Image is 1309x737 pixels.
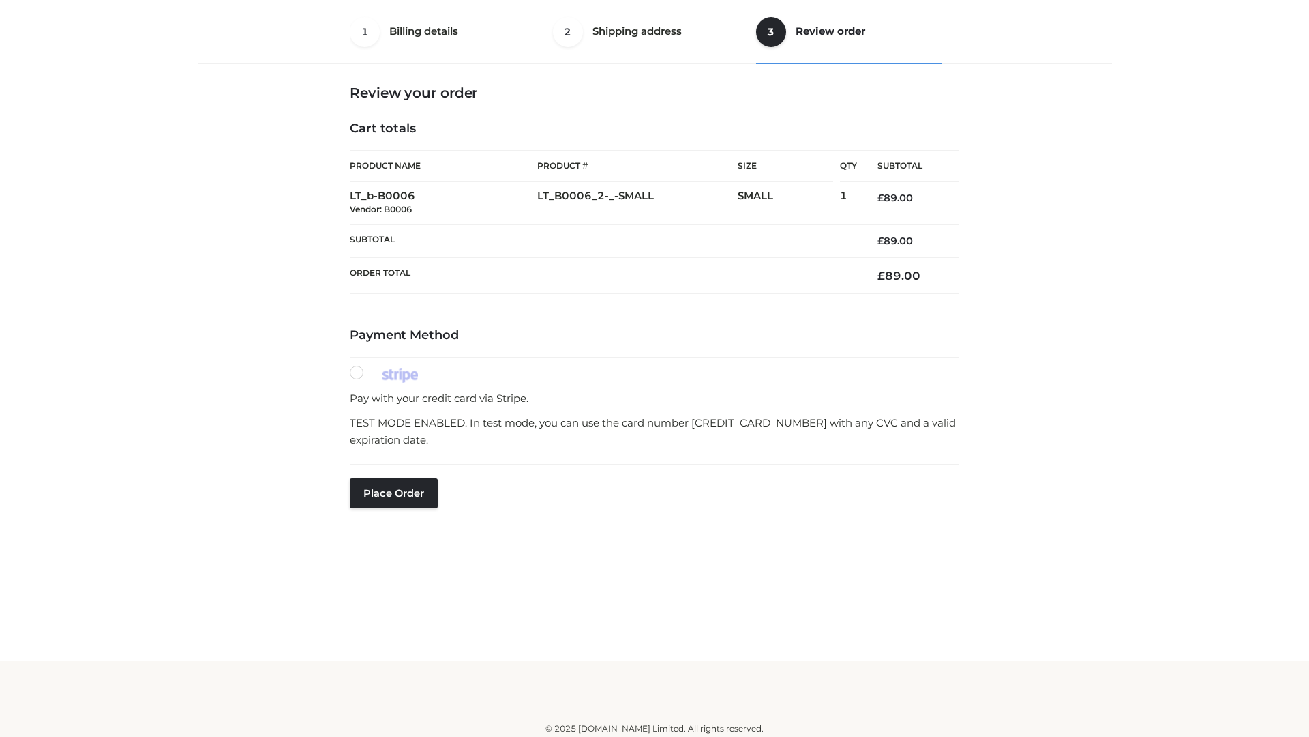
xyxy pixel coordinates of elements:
[877,269,885,283] span: £
[350,121,959,136] h4: Cart totals
[877,192,913,204] bdi: 89.00
[202,722,1107,736] div: © 2025 [DOMAIN_NAME] Limited. All rights reserved.
[738,151,833,182] th: Size
[350,390,959,407] p: Pay with your credit card via Stripe.
[840,182,857,225] td: 1
[738,182,840,225] td: SMALL
[537,150,738,182] th: Product #
[537,182,738,225] td: LT_B0006_2-_-SMALL
[350,328,959,343] h4: Payment Method
[350,204,412,214] small: Vendor: B0006
[350,182,537,225] td: LT_b-B0006
[877,269,920,283] bdi: 89.00
[877,192,884,204] span: £
[350,224,857,257] th: Subtotal
[350,414,959,449] p: TEST MODE ENABLED. In test mode, you can use the card number [CREDIT_CARD_NUMBER] with any CVC an...
[350,478,438,508] button: Place order
[840,150,857,182] th: Qty
[350,150,537,182] th: Product Name
[877,235,913,247] bdi: 89.00
[857,151,959,182] th: Subtotal
[350,85,959,101] h3: Review your order
[350,258,857,294] th: Order Total
[877,235,884,247] span: £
